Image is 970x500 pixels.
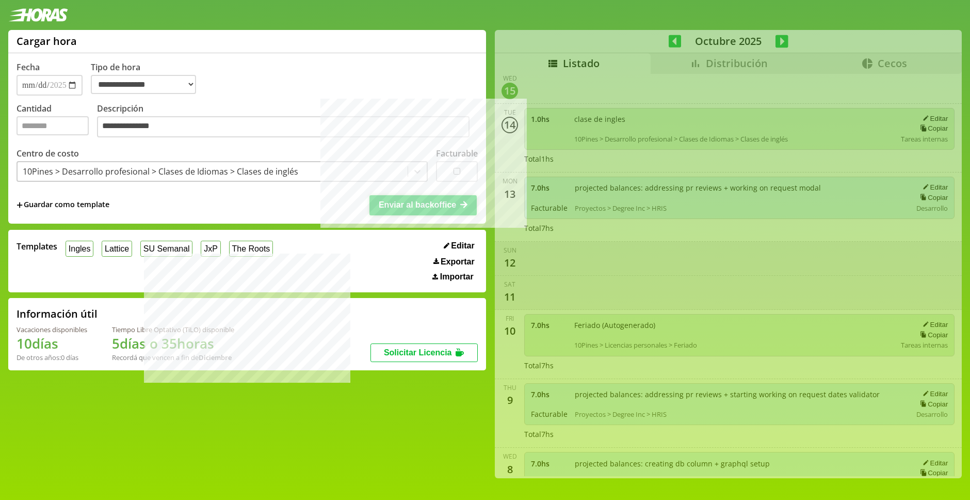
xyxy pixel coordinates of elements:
[17,241,57,252] span: Templates
[23,166,298,177] div: 10Pines > Desarrollo profesional > Clases de Idiomas > Clases de inglés
[436,148,478,159] label: Facturable
[97,116,470,138] textarea: Descripción
[17,199,23,211] span: +
[384,348,452,357] span: Solicitar Licencia
[140,241,192,257] button: SU Semanal
[441,257,475,267] span: Exportar
[441,241,478,251] button: Editar
[199,353,232,362] b: Diciembre
[112,353,234,362] div: Recordá que vencen a fin de
[17,353,87,362] div: De otros años: 0 días
[201,241,220,257] button: JxP
[102,241,132,257] button: Lattice
[370,343,478,362] button: Solicitar Licencia
[17,148,79,159] label: Centro de costo
[97,103,478,140] label: Descripción
[451,241,474,251] span: Editar
[66,241,93,257] button: Ingles
[379,200,456,209] span: Enviar al backoffice
[440,272,474,282] span: Importar
[17,116,89,135] input: Cantidad
[112,325,234,334] div: Tiempo Libre Optativo (TiLO) disponible
[17,334,87,353] h1: 10 días
[229,241,273,257] button: The Roots
[91,61,204,96] label: Tipo de hora
[17,61,40,73] label: Fecha
[17,103,97,140] label: Cantidad
[91,75,196,94] select: Tipo de hora
[17,34,77,48] h1: Cargar hora
[369,195,477,215] button: Enviar al backoffice
[17,325,87,334] div: Vacaciones disponibles
[430,257,478,267] button: Exportar
[112,334,234,353] h1: 5 días o 35 horas
[17,307,98,321] h2: Información útil
[17,199,109,211] span: +Guardar como template
[8,8,68,22] img: logotipo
